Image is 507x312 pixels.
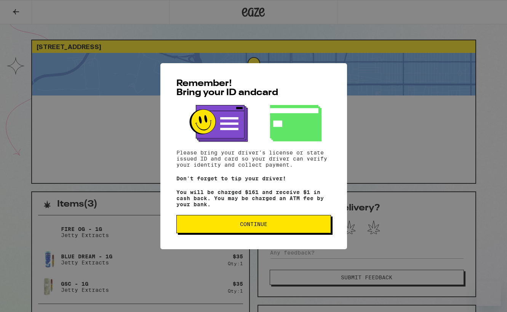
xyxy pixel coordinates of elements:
[176,175,331,181] p: Don't forget to tip your driver!
[176,150,331,168] p: Please bring your driver's license or state issued ID and card so your driver can verify your ide...
[176,215,331,233] button: Continue
[477,282,501,306] iframe: Button to launch messaging window
[240,221,267,227] span: Continue
[176,189,331,207] p: You will be charged $161 and receive $1 in cash back. You may be charged an ATM fee by your bank.
[176,79,278,97] span: Remember! Bring your ID and card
